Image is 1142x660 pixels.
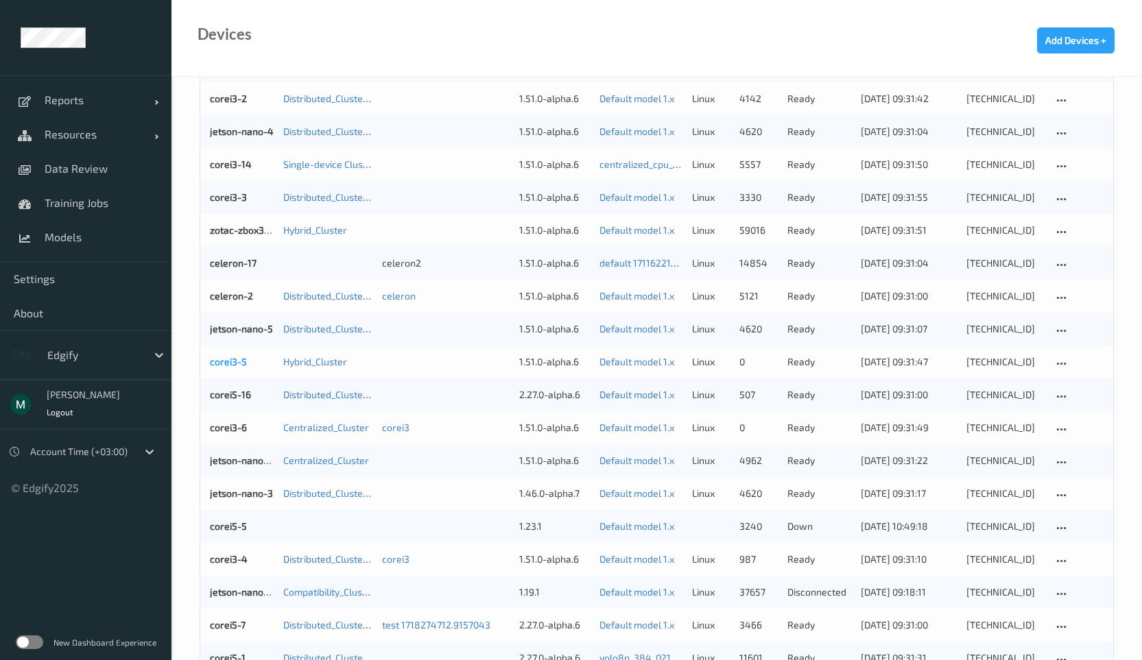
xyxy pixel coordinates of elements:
[210,520,247,532] a: corei5-5
[210,125,274,137] a: jetson-nano-4
[210,389,251,400] a: corei5-16
[739,487,778,500] div: 4620
[599,158,875,170] a: centralized_cpu_5_epochs [DATE] 06:59 [DATE] 03:59 Auto Save
[283,191,399,203] a: Distributed_Cluster_Corei3
[787,585,851,599] p: disconnected
[692,158,730,171] p: linux
[519,256,589,270] div: 1.51.0-alpha.6
[692,487,730,500] p: linux
[692,585,730,599] p: linux
[599,356,674,367] a: Default model 1.x
[787,191,851,204] p: ready
[966,322,1043,336] div: [TECHNICAL_ID]
[966,355,1043,369] div: [TECHNICAL_ID]
[787,421,851,435] p: ready
[966,454,1043,467] div: [TECHNICAL_ID]
[861,454,957,467] div: [DATE] 09:31:22
[210,323,273,334] a: jetson-nano-5
[692,256,730,270] p: linux
[966,421,1043,435] div: [TECHNICAL_ID]
[692,322,730,336] p: linux
[210,619,246,631] a: corei5-7
[787,256,851,270] p: ready
[966,585,1043,599] div: [TECHNICAL_ID]
[210,487,273,499] a: jetson-nano-3
[382,619,490,631] a: test 1718274712.9157043
[599,290,674,302] a: Default model 1.x
[739,355,778,369] div: 0
[283,323,423,334] a: Distributed_Cluster_JetsonNano
[599,553,674,565] a: Default model 1.x
[739,92,778,106] div: 4142
[739,322,778,336] div: 4620
[599,257,682,269] a: default 1711622154
[966,223,1043,237] div: [TECHNICAL_ID]
[861,520,957,533] div: [DATE] 10:49:18
[283,125,423,137] a: Distributed_Cluster_JetsonNano
[519,158,589,171] div: 1.51.0-alpha.6
[599,586,674,598] a: Default model 1.x
[692,552,730,566] p: linux
[861,125,957,138] div: [DATE] 09:31:04
[519,92,589,106] div: 1.51.0-alpha.6
[739,552,778,566] div: 987
[519,520,589,533] div: 1.23.1
[966,618,1043,632] div: [TECHNICAL_ID]
[519,552,589,566] div: 1.51.0-alpha.6
[966,388,1043,402] div: [TECHNICAL_ID]
[787,388,851,402] p: ready
[966,191,1043,204] div: [TECHNICAL_ID]
[519,487,589,500] div: 1.46.0-alpha.7
[787,520,851,533] p: down
[861,421,957,435] div: [DATE] 09:31:49
[692,223,730,237] p: linux
[787,487,851,500] p: ready
[692,92,730,106] p: linux
[382,290,416,302] a: celeron
[692,125,730,138] p: linux
[966,92,1043,106] div: [TECHNICAL_ID]
[692,421,730,435] p: linux
[861,223,957,237] div: [DATE] 09:31:51
[739,223,778,237] div: 59016
[210,93,247,104] a: corei3-2
[739,520,778,533] div: 3240
[382,256,510,270] div: celeron2
[739,585,778,599] div: 37657
[519,585,589,599] div: 1.19.1
[787,322,851,336] p: ready
[787,92,851,106] p: ready
[210,586,277,598] a: jetson-nano-16
[692,191,730,204] p: linux
[519,388,589,402] div: 2.27.0-alpha.6
[599,224,674,236] a: Default model 1.x
[519,125,589,138] div: 1.51.0-alpha.6
[519,618,589,632] div: 2.27.0-alpha.6
[283,586,375,598] a: Compatibility_Cluster
[519,223,589,237] div: 1.51.0-alpha.6
[519,454,589,467] div: 1.51.0-alpha.6
[692,388,730,402] p: linux
[210,158,252,170] a: corei3-14
[210,553,248,565] a: corei3-4
[861,487,957,500] div: [DATE] 09:31:17
[283,290,405,302] a: Distributed_Cluster_Celeron
[966,520,1043,533] div: [TECHNICAL_ID]
[210,224,289,236] a: zotac-zbox3060-1
[861,92,957,106] div: [DATE] 09:31:42
[210,356,247,367] a: corei3-5
[739,454,778,467] div: 4962
[599,93,674,104] a: Default model 1.x
[861,552,957,566] div: [DATE] 09:31:10
[692,454,730,467] p: linux
[599,454,674,466] a: Default model 1.x
[739,158,778,171] div: 5557
[519,289,589,303] div: 1.51.0-alpha.6
[966,487,1043,500] div: [TECHNICAL_ID]
[787,289,851,303] p: ready
[210,257,257,269] a: celeron-17
[966,125,1043,138] div: [TECHNICAL_ID]
[283,619,399,631] a: Distributed_Cluster_Corei5
[861,355,957,369] div: [DATE] 09:31:47
[210,421,247,433] a: corei3-6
